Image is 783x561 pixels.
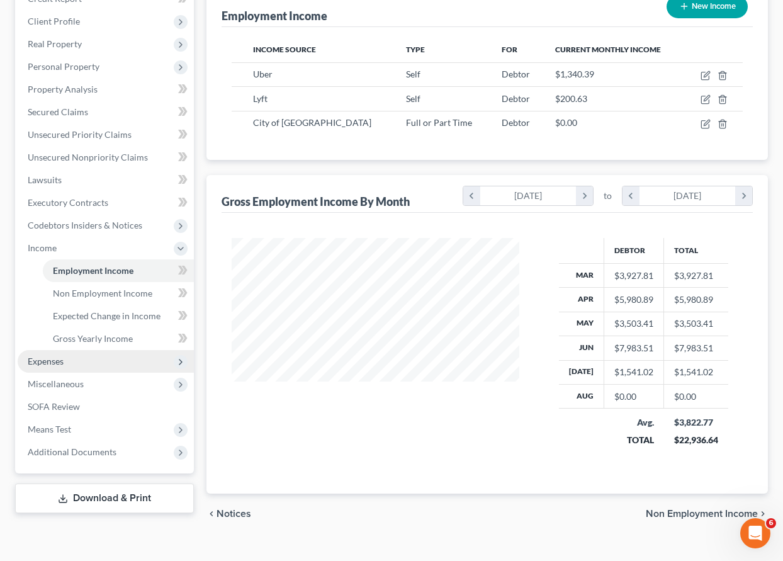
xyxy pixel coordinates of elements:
[740,518,770,548] iframe: Intercom live chat
[664,312,728,336] td: $3,503.41
[463,186,480,205] i: chevron_left
[28,446,116,457] span: Additional Documents
[53,265,133,276] span: Employment Income
[555,117,577,128] span: $0.00
[43,282,194,305] a: Non Employment Income
[28,16,80,26] span: Client Profile
[28,401,80,412] span: SOFA Review
[664,336,728,360] td: $7,983.51
[614,293,653,306] div: $5,980.89
[18,101,194,123] a: Secured Claims
[555,45,661,54] span: Current Monthly Income
[28,356,64,366] span: Expenses
[614,342,653,354] div: $7,983.51
[18,146,194,169] a: Unsecured Nonpriority Claims
[664,238,728,263] th: Total
[646,509,768,519] button: Non Employment Income chevron_right
[664,360,728,384] td: $1,541.02
[53,310,161,321] span: Expected Change in Income
[206,509,251,519] button: chevron_left Notices
[559,312,604,336] th: May
[758,509,768,519] i: chevron_right
[502,117,530,128] span: Debtor
[614,390,653,403] div: $0.00
[217,509,251,519] span: Notices
[555,69,594,79] span: $1,340.39
[502,45,517,54] span: For
[28,242,57,253] span: Income
[406,45,425,54] span: Type
[614,416,654,429] div: Avg.
[253,93,268,104] span: Lyft
[53,333,133,344] span: Gross Yearly Income
[559,385,604,409] th: Aug
[664,385,728,409] td: $0.00
[406,69,420,79] span: Self
[28,84,98,94] span: Property Analysis
[559,288,604,312] th: Apr
[639,186,736,205] div: [DATE]
[15,484,194,513] a: Download & Print
[576,186,593,205] i: chevron_right
[406,117,472,128] span: Full or Part Time
[28,106,88,117] span: Secured Claims
[18,395,194,418] a: SOFA Review
[614,366,653,378] div: $1,541.02
[28,38,82,49] span: Real Property
[253,117,371,128] span: City of [GEOGRAPHIC_DATA]
[28,220,142,230] span: Codebtors Insiders & Notices
[28,197,108,208] span: Executory Contracts
[604,190,612,202] span: to
[222,8,327,23] div: Employment Income
[480,186,577,205] div: [DATE]
[622,186,639,205] i: chevron_left
[18,123,194,146] a: Unsecured Priority Claims
[43,305,194,327] a: Expected Change in Income
[253,45,316,54] span: Income Source
[614,317,653,330] div: $3,503.41
[28,424,71,434] span: Means Test
[28,61,99,72] span: Personal Property
[604,238,664,263] th: Debtor
[559,360,604,384] th: [DATE]
[664,263,728,287] td: $3,927.81
[253,69,273,79] span: Uber
[28,129,132,140] span: Unsecured Priority Claims
[28,378,84,389] span: Miscellaneous
[614,434,654,446] div: TOTAL
[646,509,758,519] span: Non Employment Income
[664,288,728,312] td: $5,980.89
[53,288,152,298] span: Non Employment Income
[406,93,420,104] span: Self
[222,194,410,209] div: Gross Employment Income By Month
[43,259,194,282] a: Employment Income
[28,152,148,162] span: Unsecured Nonpriority Claims
[614,269,653,282] div: $3,927.81
[43,327,194,350] a: Gross Yearly Income
[674,434,718,446] div: $22,936.64
[18,169,194,191] a: Lawsuits
[502,93,530,104] span: Debtor
[206,509,217,519] i: chevron_left
[559,336,604,360] th: Jun
[735,186,752,205] i: chevron_right
[766,518,776,528] span: 6
[559,263,604,287] th: Mar
[28,174,62,185] span: Lawsuits
[18,191,194,214] a: Executory Contracts
[674,416,718,429] div: $3,822.77
[18,78,194,101] a: Property Analysis
[555,93,587,104] span: $200.63
[502,69,530,79] span: Debtor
